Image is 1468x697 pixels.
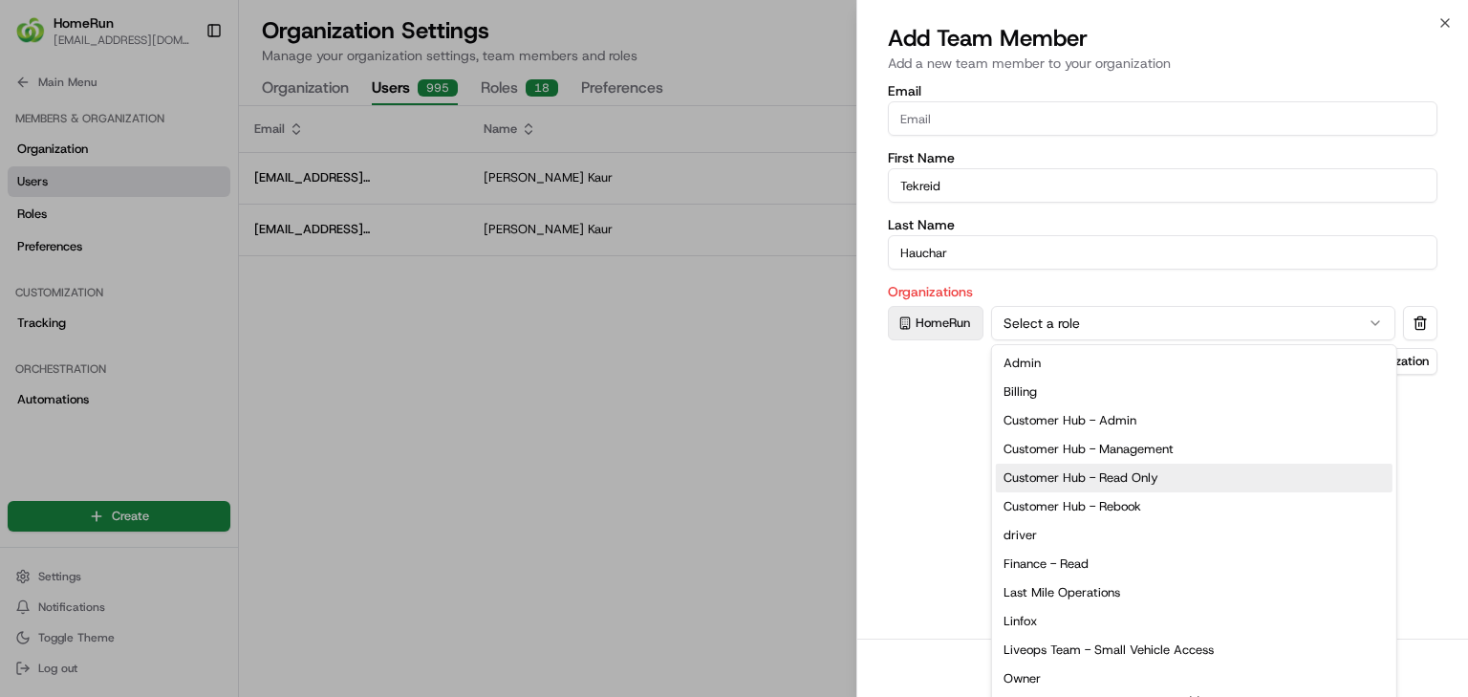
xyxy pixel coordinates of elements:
label: First Name [888,151,1437,164]
p: Welcome 👋 [19,76,348,107]
img: 1736555255976-a54dd68f-1ca7-489b-9aae-adbdc363a1c4 [19,183,54,217]
span: Customer Hub - Management [1004,441,1174,458]
h2: Add Team Member [888,23,1437,54]
a: 💻API Documentation [154,270,314,304]
div: We're available if you need us! [65,202,242,217]
span: Knowledge Base [38,277,146,296]
span: Customer Hub - Rebook [1004,498,1141,515]
a: Powered byPylon [135,323,231,338]
div: Start new chat [65,183,313,202]
div: HomeRun [888,306,983,340]
span: Customer Hub - Read Only [1004,469,1158,487]
label: Last Name [888,218,1437,231]
span: Last Mile Operations [1004,584,1120,601]
input: Clear [50,123,315,143]
label: Email [888,84,1437,98]
span: API Documentation [181,277,307,296]
span: Admin [1004,355,1041,372]
span: Billing [1004,383,1037,401]
label: Organizations [888,285,1437,298]
input: Last Name [888,235,1437,270]
div: 💻 [162,279,177,294]
span: Finance - Read [1004,555,1089,573]
input: Email [888,101,1437,136]
span: Pylon [190,324,231,338]
span: Linfox [1004,613,1037,630]
button: Start new chat [325,188,348,211]
p: Add a new team member to your organization [888,54,1437,73]
a: 📗Knowledge Base [11,270,154,304]
input: First Name [888,168,1437,203]
img: Nash [19,19,57,57]
div: 📗 [19,279,34,294]
span: driver [1004,527,1037,544]
span: Customer Hub - Admin [1004,412,1136,429]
